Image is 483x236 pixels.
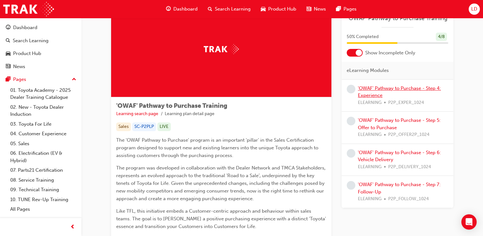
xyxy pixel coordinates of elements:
[8,175,79,185] a: 08. Service Training
[268,5,296,13] span: Product Hub
[471,5,477,13] span: LD
[166,5,171,13] span: guage-icon
[358,163,381,171] span: ELEARNING
[3,35,79,47] a: Search Learning
[347,117,355,125] span: learningRecordVerb_NONE-icon
[469,4,480,15] button: LD
[116,165,327,201] span: The program was developed in collaboration with the Dealer Network and TMCA Stakeholders, represe...
[256,3,301,16] a: car-iconProduct Hub
[203,3,256,16] a: search-iconSearch Learning
[8,195,79,205] a: 10. TUNE Rev-Up Training
[72,75,76,84] span: up-icon
[8,85,79,102] a: 01. Toyota Academy - 2025 Dealer Training Catalogue
[116,137,320,158] span: The 'OWAF Pathway to Purchase' program is an important 'pillar' in the Sales Certification progra...
[6,77,11,83] span: pages-icon
[116,111,158,116] a: Learning search page
[6,64,11,70] span: news-icon
[388,195,429,203] span: P2P_FOLLOW_1024
[13,37,49,44] div: Search Learning
[8,185,79,195] a: 09. Technical Training
[13,63,25,70] div: News
[343,5,357,13] span: Pages
[173,5,198,13] span: Dashboard
[116,208,327,229] span: Like TFL, this initiative embeds a Customer-centric approach and behaviour within sales teams. Th...
[13,76,26,83] div: Pages
[3,74,79,85] button: Pages
[347,85,355,93] span: learningRecordVerb_NONE-icon
[6,51,11,57] span: car-icon
[347,181,355,190] span: learningRecordVerb_NONE-icon
[358,117,441,130] a: 'OWAF' Pathway to Purchase - Step 5: Offer to Purchase
[388,163,431,171] span: P2P_DELIVERY_1024
[3,2,54,16] img: Trak
[8,119,79,129] a: 03. Toyota For Life
[6,38,10,44] span: search-icon
[70,223,75,231] span: prev-icon
[261,5,266,13] span: car-icon
[8,148,79,165] a: 06. Electrification (EV & Hybrid)
[116,102,227,109] span: 'OWAF' Pathway to Purchase Training
[358,99,381,106] span: ELEARNING
[13,24,37,31] div: Dashboard
[3,20,79,74] button: DashboardSearch LearningProduct HubNews
[3,48,79,59] a: Product Hub
[347,33,379,41] span: 50 % Completed
[358,195,381,203] span: ELEARNING
[301,3,331,16] a: news-iconNews
[347,149,355,158] span: learningRecordVerb_NONE-icon
[215,5,251,13] span: Search Learning
[8,102,79,119] a: 02. New - Toyota Dealer Induction
[331,3,362,16] a: pages-iconPages
[436,33,447,41] div: 4 / 8
[347,67,389,74] span: eLearning Modules
[204,44,239,54] img: Trak
[116,122,131,131] div: Sales
[358,131,381,138] span: ELEARNING
[365,49,415,57] span: Show Incomplete Only
[358,85,441,98] a: 'OWAF' Pathway to Purchase - Step 4: Experience
[8,129,79,139] a: 04. Customer Experience
[306,5,311,13] span: news-icon
[3,61,79,73] a: News
[388,131,429,138] span: P2P_OFFER2P_1024
[347,15,448,22] a: 'OWAF' Pathway to Purchase Training
[8,204,79,214] a: All Pages
[165,110,215,118] li: Learning plan detail page
[314,5,326,13] span: News
[8,139,79,149] a: 05. Sales
[3,22,79,34] a: Dashboard
[336,5,341,13] span: pages-icon
[358,150,441,163] a: 'OWAF' Pathway to Purchase - Step 6: Vehicle Delivery
[8,165,79,175] a: 07. Parts21 Certification
[13,50,41,57] div: Product Hub
[461,214,477,230] div: Open Intercom Messenger
[132,122,156,131] div: SC-P2PLP
[358,182,441,195] a: 'OWAF' Pathway to Purchase - Step 7: Follow-Up
[161,3,203,16] a: guage-iconDashboard
[6,25,11,31] span: guage-icon
[208,5,212,13] span: search-icon
[157,122,171,131] div: LIVE
[388,99,424,106] span: P2P_EXPER_1024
